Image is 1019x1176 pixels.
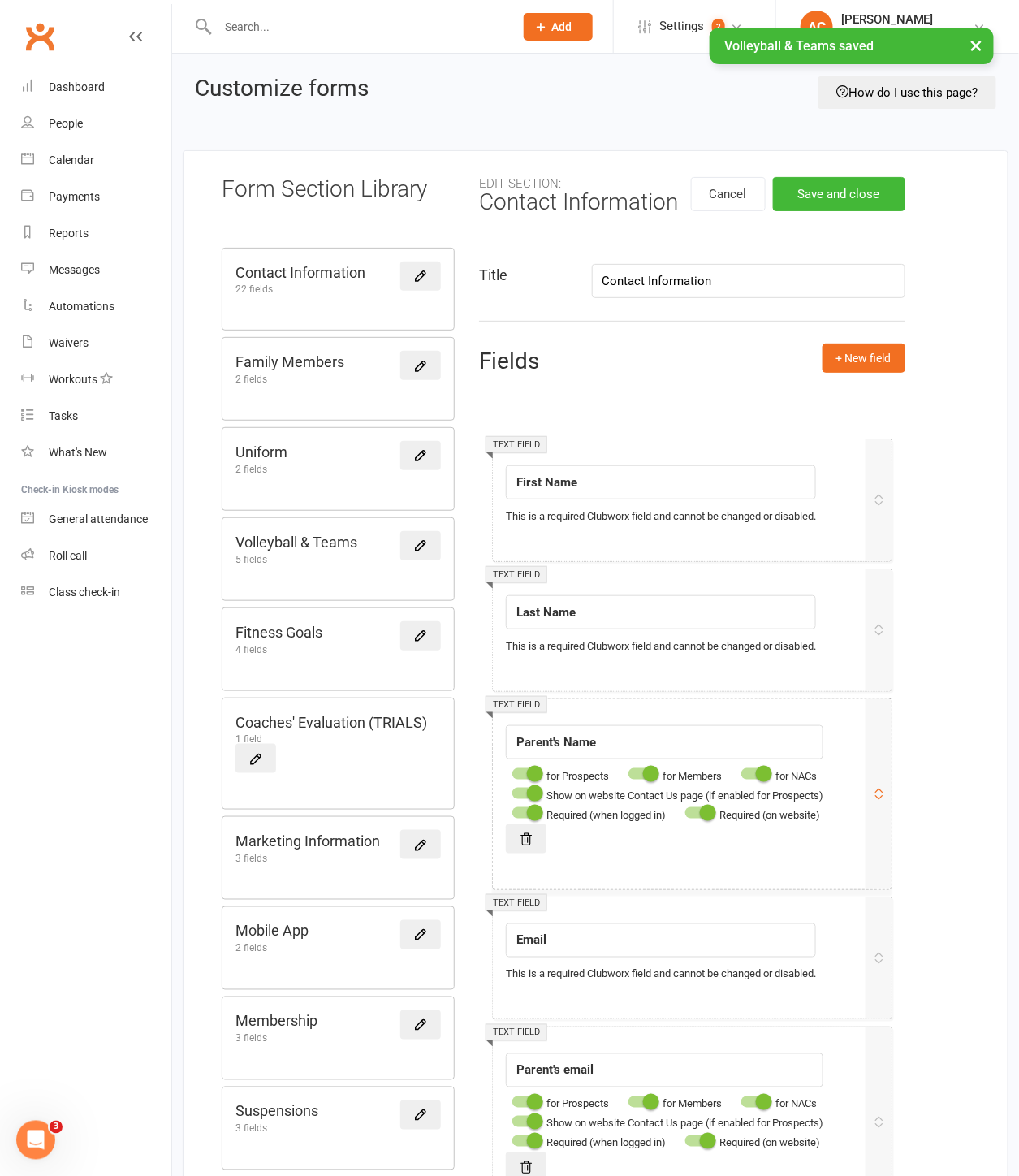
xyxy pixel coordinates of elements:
a: Roll call [21,538,171,574]
div: People [49,117,83,130]
span: Required (when logged in) [546,809,666,821]
span: Required (on website) [719,809,820,821]
iframe: Intercom live chat [16,1121,55,1160]
h5: Mobile App [235,920,309,944]
div: 3 fields [235,854,380,863]
a: General attendance kiosk mode [21,501,171,538]
input: Enter field label [506,1053,823,1087]
a: Edit this form section [400,830,441,859]
a: Reports [21,215,171,252]
div: Edit section: [479,177,678,191]
button: Add [524,13,593,41]
a: Automations [21,288,171,325]
span: 2 [712,19,725,35]
a: Edit this form section [400,1010,441,1040]
a: Edit this form section [400,621,441,651]
div: Roll call [49,549,87,562]
h3: Form Section Library [222,177,427,202]
h3: Contact Information [479,177,678,215]
h5: Membership [235,1010,317,1034]
div: 2 fields [235,465,287,474]
div: Text fieldfor Prospectsfor Membersfor NACsShow on website Contact Us page (if enabled for Prospec... [492,698,892,890]
div: ProVolley Pty Ltd [841,27,934,41]
button: Save and close [773,177,905,211]
div: What's New [49,446,107,459]
div: 1 field [235,734,427,744]
div: Messages [49,263,100,276]
span: for Prospects [546,1098,609,1110]
h5: Coaches' Evaluation (TRIALS) [235,711,427,735]
h5: Fitness Goals [235,621,322,645]
div: 2 fields [235,944,309,953]
div: Text fieldThis is a required Clubworx field and cannot be changed or disabled. [492,897,892,1020]
a: What's New [21,435,171,471]
span: Show on website Contact Us page (if enabled for Prospects) [546,789,823,802]
div: Automations [49,300,114,313]
a: Edit this form section [400,920,441,949]
h5: Contact Information [235,262,365,285]
div: 4 fields [235,645,322,655]
span: for NACs [775,1098,817,1110]
a: How do I use this page? [818,76,996,109]
div: AC [801,11,833,43]
span: This is a required Clubworx field and cannot be changed or disabled. [506,968,816,980]
h5: Title [479,264,507,288]
a: Edit this form section [235,744,276,773]
a: Messages [21,252,171,288]
span: Required (when logged in) [546,1137,666,1149]
h5: Marketing Information [235,830,380,854]
div: Text fieldThis is a required Clubworx field and cannot be changed or disabled. [492,439,892,562]
div: Payments [49,190,100,203]
span: for Members [663,770,722,782]
a: Edit this form section [400,262,441,291]
h5: Uniform [235,441,287,465]
button: + New field [823,344,905,373]
input: Enter field label [506,595,816,629]
span: This is a required Clubworx field and cannot be changed or disabled. [506,640,816,652]
div: Volleyball & Teams saved [710,28,994,64]
button: × [962,28,991,63]
div: Text field [486,1024,547,1041]
div: Class check-in [49,586,120,599]
span: Add [552,20,572,33]
span: Required (on website) [719,1137,820,1149]
span: This is a required Clubworx field and cannot be changed or disabled. [506,510,816,522]
div: 3 fields [235,1124,318,1134]
span: Settings [659,8,704,45]
a: Edit this form section [400,441,441,470]
a: Edit this form section [400,1100,441,1130]
a: Workouts [21,361,171,398]
h5: Family Members [235,351,344,374]
a: Dashboard [21,69,171,106]
a: Edit this form section [400,531,441,560]
input: Search... [213,15,503,38]
input: Enter field label [506,465,816,499]
div: 2 fields [235,374,344,384]
div: [PERSON_NAME] [841,12,934,27]
a: Payments [21,179,171,215]
div: Reports [49,227,89,240]
a: People [21,106,171,142]
input: Enter form title [592,264,905,298]
div: 22 fields [235,284,365,294]
span: Show on website Contact Us page (if enabled for Prospects) [546,1118,823,1130]
a: Edit this form section [400,351,441,380]
div: Dashboard [49,80,105,93]
a: Tasks [21,398,171,435]
button: Cancel [691,177,766,211]
div: Calendar [49,153,94,166]
div: Tasks [49,409,78,422]
input: Enter field label [506,923,816,958]
a: Calendar [21,142,171,179]
input: Enter field label [506,725,823,759]
div: Text field [486,696,547,713]
h5: Fields [479,344,539,380]
div: Waivers [49,336,89,349]
div: Text fieldThis is a required Clubworx field and cannot be changed or disabled. [492,569,892,692]
div: Workouts [49,373,97,386]
a: Clubworx [19,16,60,57]
h1: Customize forms [195,76,369,102]
div: Text field [486,436,547,453]
div: 3 fields [235,1034,317,1044]
div: 5 fields [235,555,357,564]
